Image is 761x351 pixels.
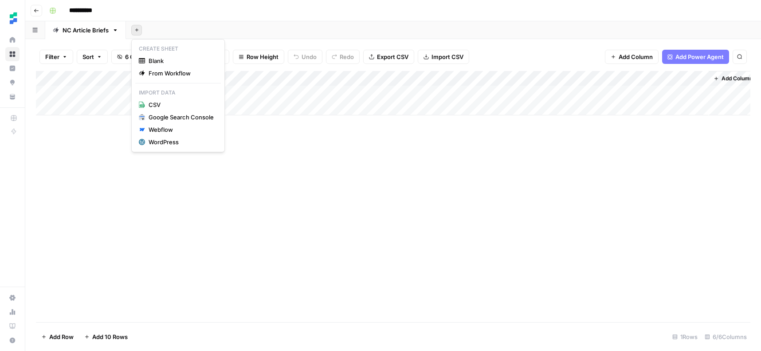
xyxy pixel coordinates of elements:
a: Insights [5,61,20,75]
a: Home [5,33,20,47]
div: Google Search Console [149,113,214,122]
button: Filter [39,50,73,64]
p: Create Sheet [135,43,221,55]
a: Opportunities [5,75,20,90]
a: Learning Hub [5,319,20,333]
span: Add Column [722,75,753,83]
span: Blank [149,56,214,65]
button: Import CSV [418,50,469,64]
span: From Workflow [149,69,214,78]
div: NC Article Briefs [63,26,109,35]
span: Row Height [247,52,279,61]
button: Add Power Agent [662,50,729,64]
div: WordPress [149,138,214,146]
button: Add 10 Rows [79,330,133,344]
button: Add Row [36,330,79,344]
p: Import Data [135,87,221,99]
a: NC Article Briefs [45,21,126,39]
button: Export CSV [363,50,414,64]
button: Add Column [605,50,659,64]
button: Undo [288,50,322,64]
img: Ten Speed Logo [5,10,21,26]
span: Add 10 Rows [92,332,128,341]
span: Add Power Agent [675,52,724,61]
span: Add Column [619,52,653,61]
span: Undo [302,52,317,61]
span: Redo [340,52,354,61]
a: Settings [5,291,20,305]
span: CSV [149,100,214,109]
button: Redo [326,50,360,64]
span: Sort [82,52,94,61]
button: Row Height [233,50,284,64]
button: 6 Columns [111,50,161,64]
span: Add Row [49,332,74,341]
div: 1 Rows [669,330,701,344]
a: Browse [5,47,20,61]
span: 6 Columns [125,52,155,61]
button: Add Column [710,73,756,84]
span: Filter [45,52,59,61]
div: Webflow [149,125,214,134]
button: Workspace: Ten Speed [5,7,20,29]
span: Export CSV [377,52,408,61]
button: Help + Support [5,333,20,347]
button: Sort [77,50,108,64]
a: Your Data [5,90,20,104]
div: 6/6 Columns [701,330,750,344]
a: Usage [5,305,20,319]
span: Import CSV [431,52,463,61]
